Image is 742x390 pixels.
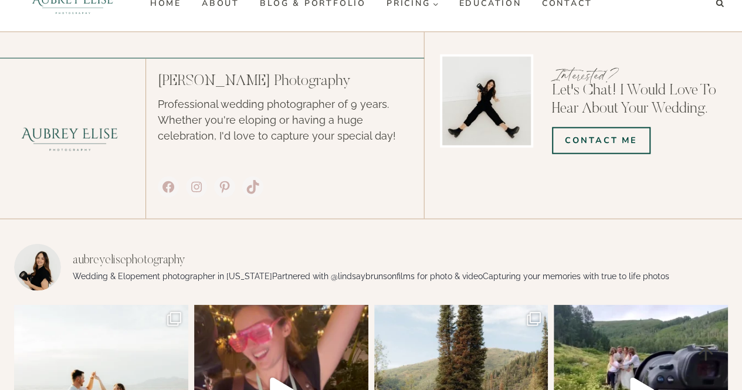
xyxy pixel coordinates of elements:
a: Scroll to top [686,334,724,372]
p: Wedding & Elopement photographer in [US_STATE] Partnered with @lindsaybrunsonfilms for photo & vi... [73,271,669,283]
span: COntact Me [565,134,638,147]
svg: Clone [527,312,541,326]
svg: Clone [167,312,181,326]
a: COntact Me [552,127,650,154]
p: Let's Chat! I would love to hear about your wedding. [552,82,738,118]
h3: aubreyelisephotography [73,252,185,269]
p: [PERSON_NAME] Photography [158,70,418,93]
p: Interested? [552,63,738,86]
a: aubreyelisephotographyWedding & Elopement photographer in [US_STATE]Partnered with @lindsaybrunso... [14,244,728,291]
p: Professional wedding photographer of 9 years. Whether you're eloping or having a huge celebration... [158,96,418,144]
